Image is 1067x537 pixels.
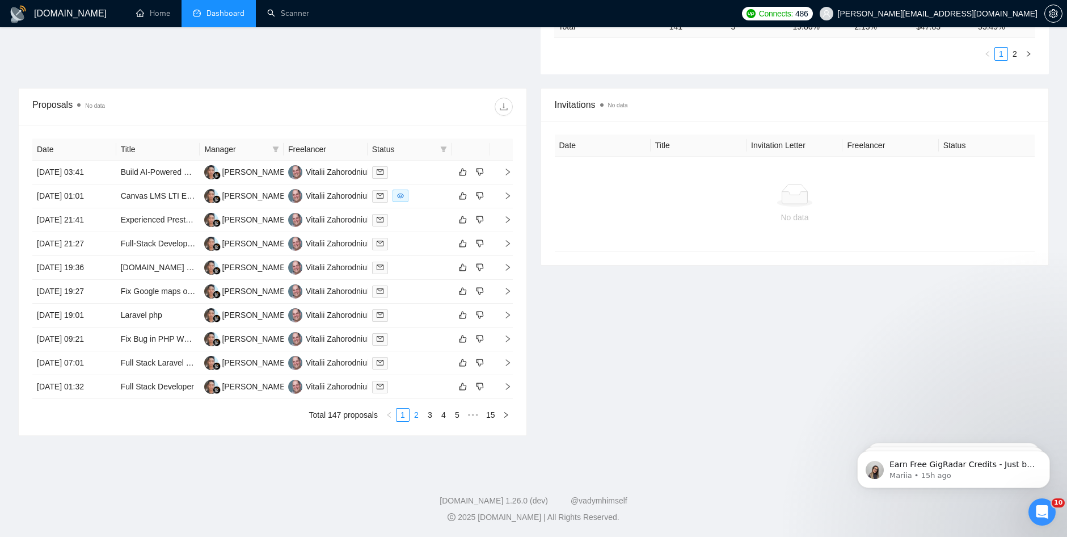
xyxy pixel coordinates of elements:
[651,135,747,157] th: Title
[456,308,470,322] button: like
[459,358,467,367] span: like
[456,213,470,226] button: like
[213,267,221,275] img: gigradar-bm.png
[495,263,512,271] span: right
[116,304,200,328] td: Laravel php
[204,237,218,251] img: TH
[495,216,512,224] span: right
[377,216,383,223] span: mail
[424,409,436,421] a: 3
[994,47,1008,61] li: 1
[437,408,450,422] li: 4
[222,166,287,178] div: [PERSON_NAME]
[288,189,302,203] img: VZ
[121,287,252,296] a: Fix Google maps on old PHP website
[377,359,383,366] span: mail
[459,334,467,343] span: like
[121,382,194,391] a: Full Stack Developer
[306,285,371,297] div: Vitalii Zahorodniuk
[204,358,287,367] a: TH[PERSON_NAME]
[213,338,221,346] img: gigradar-bm.png
[377,335,383,342] span: mail
[9,5,27,23] img: logo
[464,408,482,422] li: Next 5 Pages
[204,332,218,346] img: TH
[495,359,512,367] span: right
[473,165,487,179] button: dislike
[984,51,991,57] span: left
[32,139,116,161] th: Date
[459,167,467,177] span: like
[116,139,200,161] th: Title
[456,380,470,393] button: like
[981,47,994,61] button: left
[222,213,287,226] div: [PERSON_NAME]
[438,141,449,158] span: filter
[759,7,793,20] span: Connects:
[213,314,221,322] img: gigradar-bm.png
[32,161,116,184] td: [DATE] 03:41
[306,237,371,250] div: Vitalii Zahorodniuk
[204,215,287,224] a: TH[PERSON_NAME]
[193,9,201,17] span: dashboard
[397,409,409,421] a: 1
[213,219,221,227] img: gigradar-bm.png
[483,409,499,421] a: 15
[382,408,396,422] button: left
[456,284,470,298] button: like
[204,334,287,343] a: TH[PERSON_NAME]
[981,47,994,61] li: Previous Page
[204,238,287,247] a: TH[PERSON_NAME]
[121,239,339,248] a: Full-Stack Developer Needed for SaaS Platform Development
[1028,498,1056,526] iframe: Intercom live chat
[1022,47,1035,61] button: right
[459,239,467,248] span: like
[288,262,371,271] a: VZVitalii Zahorodniuk
[495,98,513,116] button: download
[476,358,484,367] span: dislike
[1009,48,1021,60] a: 2
[747,9,756,18] img: upwork-logo.png
[306,190,371,202] div: Vitalii Zahorodniuk
[456,165,470,179] button: like
[456,356,470,370] button: like
[204,167,287,176] a: TH[PERSON_NAME]
[116,256,200,280] td: craftcms.com Developer
[555,98,1035,112] span: Invitations
[306,213,371,226] div: Vitalii Zahorodniuk
[116,328,200,351] td: Fix Bug in PHP Website Code
[85,103,105,109] span: No data
[204,356,218,370] img: TH
[32,184,116,208] td: [DATE] 01:01
[495,102,512,111] span: download
[495,192,512,200] span: right
[116,161,200,184] td: Build AI-Powered Web App (Node.js, React, OpenAI API)
[204,191,287,200] a: TH[PERSON_NAME]
[32,328,116,351] td: [DATE] 09:21
[32,208,116,232] td: [DATE] 21:41
[222,356,287,369] div: [PERSON_NAME]
[213,171,221,179] img: gigradar-bm.png
[306,333,371,345] div: Vitalii Zahorodniuk
[288,308,302,322] img: VZ
[222,190,287,202] div: [PERSON_NAME]
[288,165,302,179] img: VZ
[272,146,279,153] span: filter
[213,386,221,394] img: gigradar-bm.png
[204,284,218,299] img: TH
[473,189,487,203] button: dislike
[9,511,1058,523] div: 2025 [DOMAIN_NAME] | All Rights Reserved.
[499,408,513,422] button: right
[823,10,830,18] span: user
[377,240,383,247] span: mail
[1052,498,1065,507] span: 10
[473,237,487,250] button: dislike
[473,284,487,298] button: dislike
[222,261,287,274] div: [PERSON_NAME]
[476,215,484,224] span: dislike
[377,288,383,295] span: mail
[288,191,371,200] a: VZVitalii Zahorodniuk
[288,261,302,275] img: VZ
